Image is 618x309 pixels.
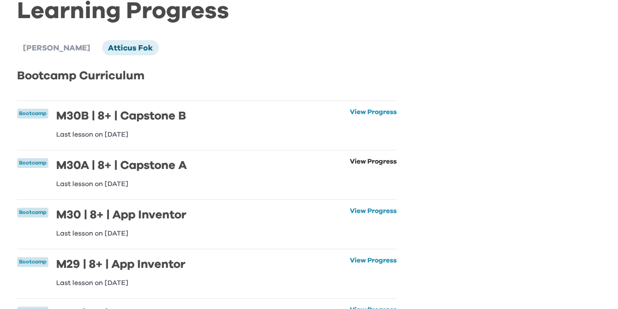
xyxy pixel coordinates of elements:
[56,257,185,272] h6: M29 | 8+ | App Inventor
[56,109,186,123] h6: M30B | 8+ | Capstone B
[19,159,46,167] p: Bootcamp
[23,44,90,52] span: [PERSON_NAME]
[17,6,397,17] h1: Learning Progress
[19,110,46,118] p: Bootcamp
[108,44,153,52] span: Atticus Fok
[350,109,397,138] a: View Progress
[56,208,186,222] h6: M30 | 8+ | App Inventor
[56,280,185,286] p: Last lesson on [DATE]
[56,230,186,237] p: Last lesson on [DATE]
[19,209,46,217] p: Bootcamp
[350,158,397,188] a: View Progress
[350,257,397,286] a: View Progress
[17,67,397,85] h2: Bootcamp Curriculum
[350,208,397,237] a: View Progress
[56,131,186,138] p: Last lesson on [DATE]
[19,258,46,266] p: Bootcamp
[56,158,187,173] h6: M30A | 8+ | Capstone A
[56,181,187,188] p: Last lesson on [DATE]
